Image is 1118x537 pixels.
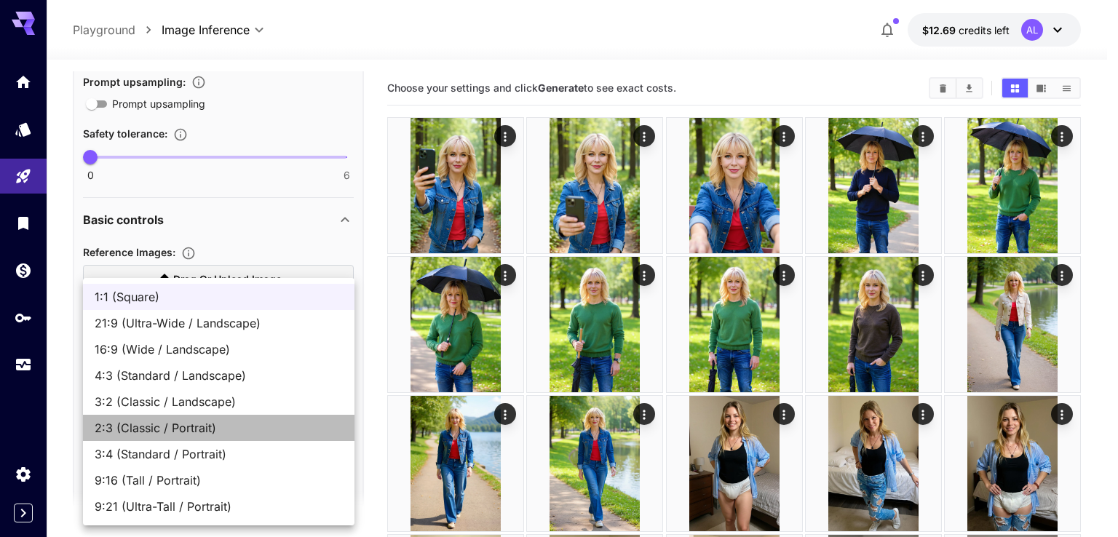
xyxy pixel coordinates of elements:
span: 1:1 (Square) [95,288,343,306]
span: 9:21 (Ultra-Tall / Portrait) [95,498,343,515]
span: 2:3 (Classic / Portrait) [95,419,343,437]
span: 3:2 (Classic / Landscape) [95,393,343,410]
span: 3:4 (Standard / Portrait) [95,445,343,463]
span: 16:9 (Wide / Landscape) [95,341,343,358]
span: 9:16 (Tall / Portrait) [95,472,343,489]
span: 4:3 (Standard / Landscape) [95,367,343,384]
span: 21:9 (Ultra-Wide / Landscape) [95,314,343,332]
